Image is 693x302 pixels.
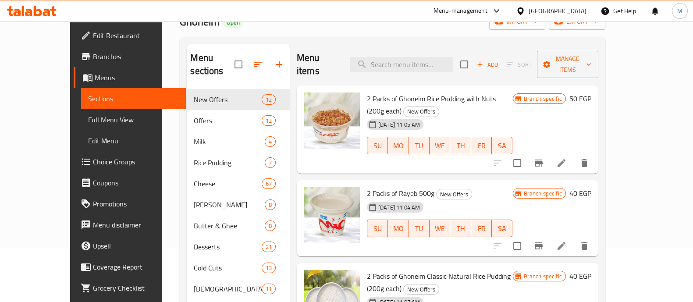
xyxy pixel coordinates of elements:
[454,139,467,152] span: TH
[265,199,276,210] div: items
[88,114,179,125] span: Full Menu View
[454,222,467,235] span: TH
[74,193,186,214] a: Promotions
[501,58,537,71] span: Select section first
[262,263,276,273] div: items
[371,139,384,152] span: SU
[412,139,426,152] span: TU
[375,203,423,212] span: [DATE] 11:04 AM
[194,157,264,168] span: Rice Pudding
[367,220,388,237] button: SU
[403,107,439,117] div: New Offers
[430,137,450,154] button: WE
[496,16,538,27] span: import
[262,284,276,294] div: items
[93,283,179,293] span: Grocery Checklist
[194,94,261,105] span: New Offers
[194,284,261,294] span: [DEMOGRAPHIC_DATA]
[74,46,186,67] a: Branches
[556,158,567,168] a: Edit menu item
[412,222,426,235] span: TU
[434,6,487,16] div: Menu-management
[74,172,186,193] a: Coupons
[187,236,290,257] div: Desserts21
[508,237,526,255] span: Select to update
[495,139,509,152] span: SA
[537,51,598,78] button: Manage items
[187,110,290,131] div: Offers12
[556,241,567,251] a: Edit menu item
[436,189,472,199] div: New Offers
[187,152,290,173] div: Rice Pudding7
[74,25,186,46] a: Edit Restaurant
[93,241,179,251] span: Upsell
[574,153,595,174] button: delete
[95,72,179,83] span: Menus
[88,135,179,146] span: Edit Menu
[74,214,186,235] a: Menu disclaimer
[187,173,290,194] div: Cheese67
[677,6,682,16] span: M
[430,220,450,237] button: WE
[265,138,275,146] span: 4
[187,278,290,299] div: [DEMOGRAPHIC_DATA]11
[194,136,264,147] span: Milk
[375,121,423,129] span: [DATE] 11:05 AM
[265,136,276,147] div: items
[433,222,447,235] span: WE
[455,55,473,74] span: Select section
[391,222,405,235] span: MO
[194,242,261,252] span: Desserts
[404,107,439,117] span: New Offers
[262,180,275,188] span: 67
[404,284,439,295] span: New Offers
[391,139,405,152] span: MO
[409,137,430,154] button: TU
[265,201,275,209] span: 8
[223,19,243,26] span: Open
[93,220,179,230] span: Menu disclaimer
[194,263,261,273] span: Cold Cuts
[297,51,339,78] h2: Menu items
[367,92,496,117] span: 2 Packs of Ghoneim Rice Pudding with Nuts (200g each)
[81,88,186,109] a: Sections
[388,137,409,154] button: MO
[262,243,275,251] span: 21
[495,222,509,235] span: SA
[529,6,586,16] div: [GEOGRAPHIC_DATA]
[556,16,598,27] span: export
[74,277,186,298] a: Grocery Checklist
[528,153,549,174] button: Branch-specific-item
[265,157,276,168] div: items
[450,220,471,237] button: TH
[262,96,275,104] span: 12
[520,189,565,198] span: Branch specific
[569,270,591,282] h6: 40 EGP
[450,137,471,154] button: TH
[476,60,499,70] span: Add
[569,187,591,199] h6: 40 EGP
[492,220,512,237] button: SA
[93,262,179,272] span: Coverage Report
[475,139,488,152] span: FR
[520,272,565,281] span: Branch specific
[93,51,179,62] span: Branches
[475,222,488,235] span: FR
[262,264,275,272] span: 13
[81,109,186,130] a: Full Menu View
[471,220,492,237] button: FR
[388,220,409,237] button: MO
[471,137,492,154] button: FR
[74,235,186,256] a: Upsell
[528,235,549,256] button: Branch-specific-item
[508,154,526,172] span: Select to update
[194,115,261,126] span: Offers
[74,67,186,88] a: Menus
[194,220,264,231] span: Butter & Ghee
[269,54,290,75] button: Add section
[93,30,179,41] span: Edit Restaurant
[403,284,439,295] div: New Offers
[265,159,275,167] span: 7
